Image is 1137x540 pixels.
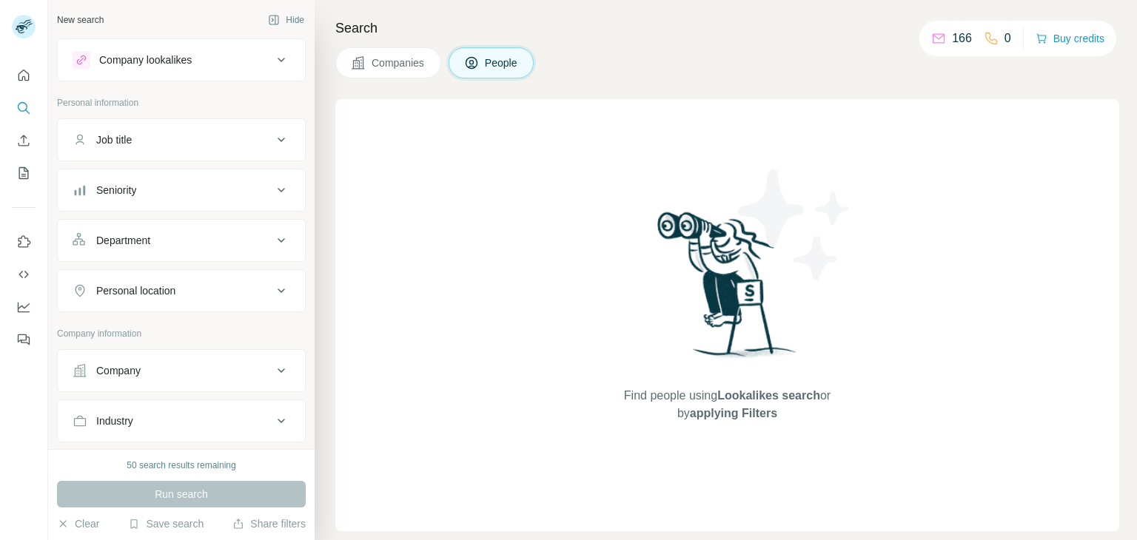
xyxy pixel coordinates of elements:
div: Job title [96,132,132,147]
p: 0 [1004,30,1011,47]
button: Seniority [58,172,305,208]
img: Surfe Illustration - Stars [728,158,861,291]
button: Buy credits [1036,28,1104,49]
button: Use Surfe API [12,261,36,288]
span: Lookalikes search [717,389,820,402]
button: Use Surfe on LinkedIn [12,229,36,255]
div: Company lookalikes [99,53,192,67]
p: 166 [952,30,972,47]
div: Department [96,233,150,248]
button: Share filters [232,516,306,531]
button: Job title [58,122,305,158]
div: New search [57,13,104,27]
button: Company lookalikes [58,42,305,78]
span: People [485,55,519,70]
span: Find people using or by [608,387,845,422]
button: Industry [58,403,305,439]
button: Save search [128,516,204,531]
div: Seniority [96,183,136,198]
p: Company information [57,327,306,340]
button: Department [58,223,305,258]
button: Feedback [12,326,36,353]
h4: Search [335,18,1119,38]
button: Personal location [58,273,305,308]
div: Industry [96,414,133,428]
button: Search [12,95,36,121]
div: Personal location [96,283,175,298]
button: Hide [258,9,315,31]
button: Quick start [12,62,36,89]
button: Company [58,353,305,388]
img: Surfe Illustration - Woman searching with binoculars [651,208,805,373]
button: Dashboard [12,294,36,320]
button: My lists [12,160,36,186]
div: Company [96,363,141,378]
div: 50 search results remaining [127,459,235,472]
button: Enrich CSV [12,127,36,154]
span: Companies [372,55,426,70]
span: applying Filters [690,407,777,419]
button: Clear [57,516,99,531]
p: Personal information [57,96,306,109]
